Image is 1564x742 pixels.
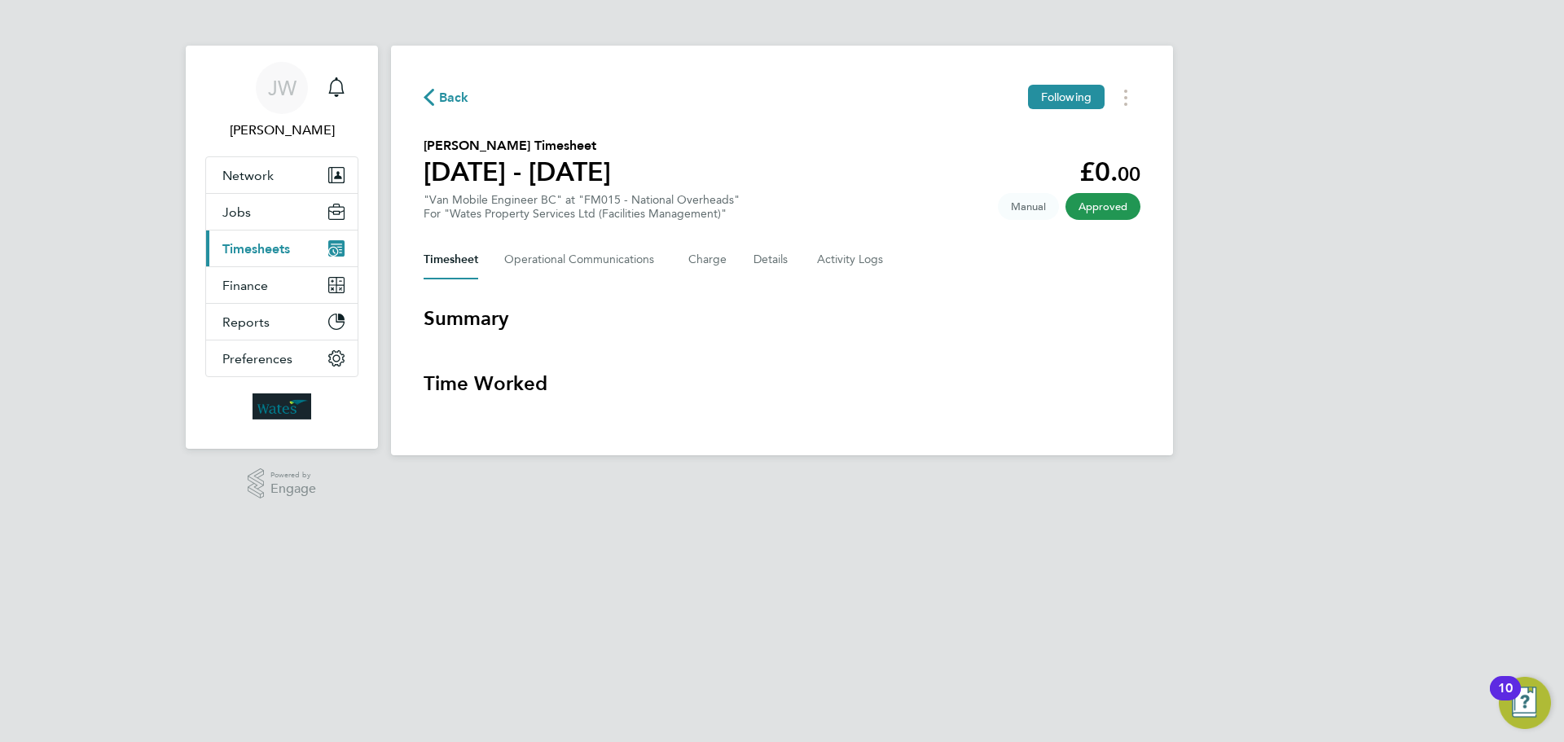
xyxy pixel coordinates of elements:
[753,240,791,279] button: Details
[222,241,290,257] span: Timesheets
[817,240,885,279] button: Activity Logs
[222,204,251,220] span: Jobs
[424,371,1140,397] h3: Time Worked
[1065,193,1140,220] span: This timesheet has been approved.
[206,157,358,193] button: Network
[248,468,317,499] a: Powered byEngage
[222,351,292,367] span: Preferences
[206,194,358,230] button: Jobs
[222,278,268,293] span: Finance
[424,207,740,221] div: For "Wates Property Services Ltd (Facilities Management)"
[688,240,727,279] button: Charge
[205,121,358,140] span: James Williams
[504,240,662,279] button: Operational Communications
[270,482,316,496] span: Engage
[1028,85,1105,109] button: Following
[222,314,270,330] span: Reports
[424,240,478,279] button: Timesheet
[222,168,274,183] span: Network
[206,340,358,376] button: Preferences
[253,393,311,419] img: wates-logo-retina.png
[186,46,378,449] nav: Main navigation
[424,156,611,188] h1: [DATE] - [DATE]
[439,88,469,108] span: Back
[1041,90,1092,104] span: Following
[424,193,740,221] div: "Van Mobile Engineer BC" at "FM015 - National Overheads"
[268,77,297,99] span: JW
[424,136,611,156] h2: [PERSON_NAME] Timesheet
[206,304,358,340] button: Reports
[270,468,316,482] span: Powered by
[1079,156,1140,187] app-decimal: £0.
[1499,677,1551,729] button: Open Resource Center, 10 new notifications
[205,62,358,140] a: JW[PERSON_NAME]
[206,231,358,266] button: Timesheets
[424,305,1140,331] h3: Summary
[1111,85,1140,110] button: Timesheets Menu
[206,267,358,303] button: Finance
[424,87,469,108] button: Back
[1498,688,1513,709] div: 10
[424,305,1140,397] section: Timesheet
[1118,162,1140,186] span: 00
[998,193,1059,220] span: This timesheet was manually created.
[205,393,358,419] a: Go to home page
